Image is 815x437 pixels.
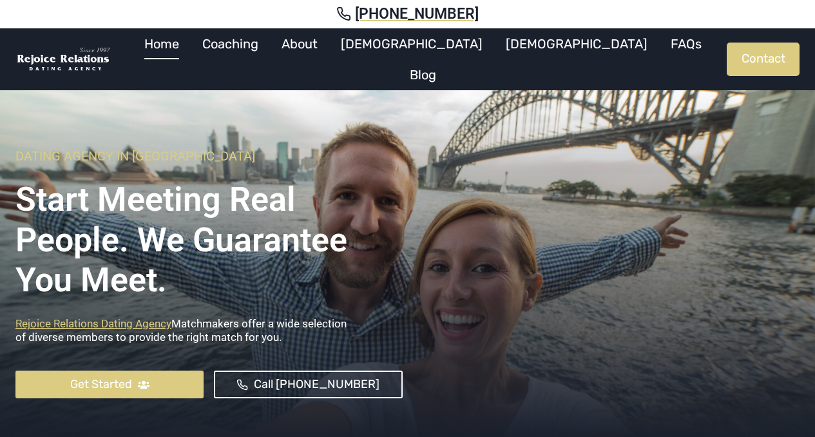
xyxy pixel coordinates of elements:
[15,46,112,73] img: Rejoice Relations
[70,375,132,394] span: Get Started
[15,371,204,398] a: Get Started
[15,317,171,330] a: Rejoice Relations Dating Agency
[659,28,713,59] a: FAQs
[15,317,403,350] p: Matchmakers offer a wide selection of diverse members to provide the right match for you.
[15,148,403,164] h6: Dating Agency In [GEOGRAPHIC_DATA]
[119,28,727,90] nav: Primary Navigation
[191,28,270,59] a: Coaching
[15,5,800,23] a: [PHONE_NUMBER]
[398,59,448,90] a: Blog
[355,5,479,23] span: [PHONE_NUMBER]
[329,28,494,59] a: [DEMOGRAPHIC_DATA]
[254,375,379,394] span: Call [PHONE_NUMBER]
[214,371,402,398] a: Call [PHONE_NUMBER]
[727,43,800,76] a: Contact
[270,28,329,59] a: About
[15,170,403,300] h1: Start Meeting Real People. We Guarantee you meet.
[494,28,659,59] a: [DEMOGRAPHIC_DATA]
[133,28,191,59] a: Home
